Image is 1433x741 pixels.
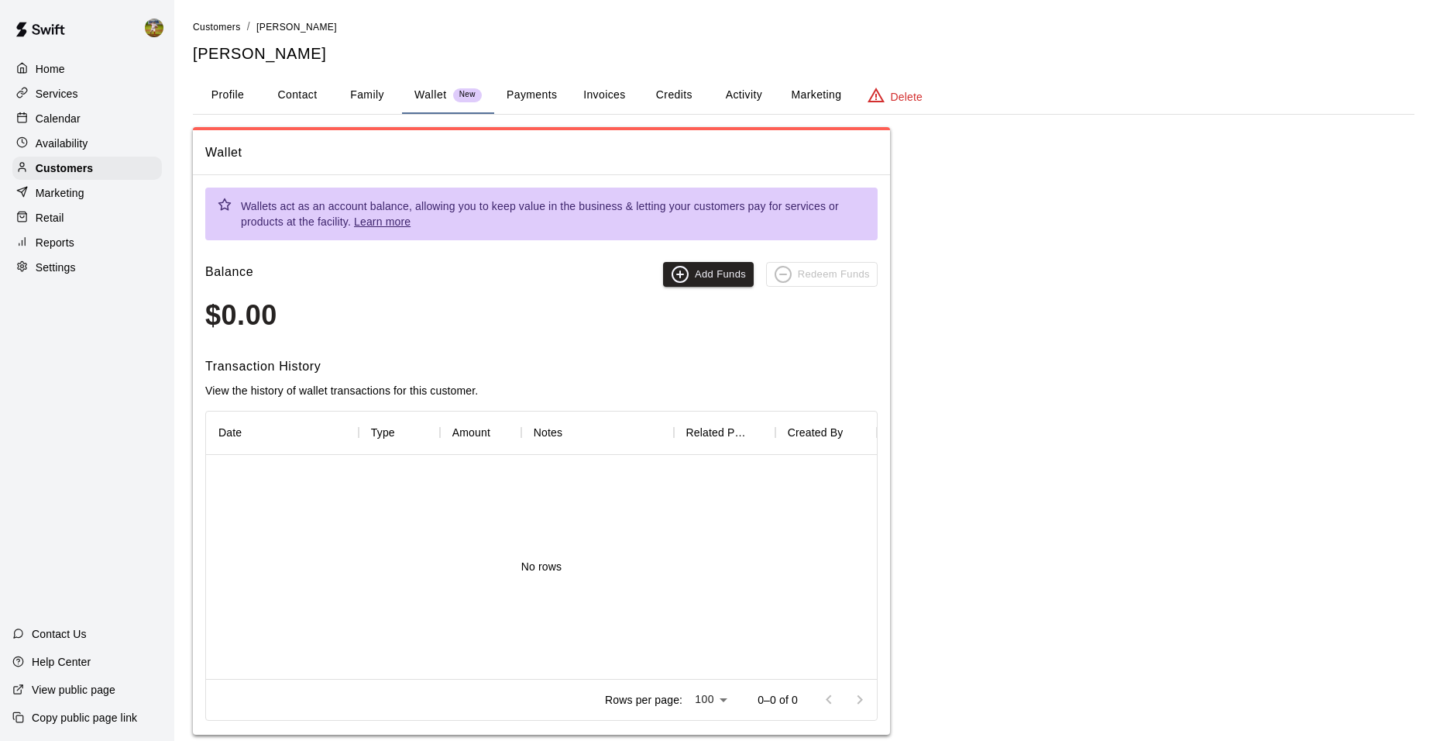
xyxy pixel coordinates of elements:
p: Delete [891,89,923,105]
div: Created By [788,411,844,454]
p: Reports [36,235,74,250]
a: Services [12,82,162,105]
div: Related Payment ID [686,411,749,454]
p: Copy public page link [32,710,137,725]
div: Type [359,411,440,454]
div: Amount [452,411,490,454]
p: Marketing [36,185,84,201]
button: Sort [749,422,771,443]
nav: breadcrumb [193,19,1414,36]
p: Calendar [36,111,81,126]
div: Date [206,411,359,454]
button: Family [332,77,402,114]
div: No rows [206,455,877,679]
div: Date [218,411,242,454]
p: Availability [36,136,88,151]
img: Jhonny Montoya [145,19,163,37]
button: Profile [193,77,263,114]
button: Sort [562,422,584,443]
div: Amount [440,411,521,454]
button: Credits [639,77,709,114]
h3: $0.00 [205,299,878,332]
button: Sort [843,422,864,443]
div: basic tabs example [193,77,1414,114]
a: Customers [12,157,162,180]
div: Created By [775,411,877,454]
p: Customers [36,160,93,176]
p: Help Center [32,654,91,670]
p: Retail [36,210,64,226]
p: Contact Us [32,626,87,642]
button: Sort [490,422,512,443]
span: Customers [193,22,241,33]
div: 100 [689,688,733,711]
p: Settings [36,260,76,275]
p: View public page [32,682,115,698]
div: Wallets act as an account balance, allowing you to keep value in the business & letting your cust... [241,192,865,236]
a: Customers [193,20,241,33]
div: Jhonny Montoya [142,12,174,43]
button: Payments [494,77,569,114]
a: Retail [12,206,162,229]
button: Sort [395,422,417,443]
button: Sort [242,422,263,443]
p: 0–0 of 0 [758,692,798,708]
div: Notes [521,411,674,454]
button: Contact [263,77,332,114]
button: Add Funds [663,262,754,287]
span: New [453,90,482,100]
a: Learn more [354,215,411,228]
p: Home [36,61,65,77]
button: Activity [709,77,778,114]
div: Type [371,411,395,454]
a: Settings [12,256,162,279]
p: View the history of wallet transactions for this customer. [205,383,878,398]
a: Home [12,57,162,81]
h5: [PERSON_NAME] [193,43,1414,64]
h6: Transaction History [205,357,878,377]
h6: Balance [205,262,253,287]
button: Marketing [778,77,854,114]
p: Services [36,86,78,102]
div: Notes [534,411,562,454]
span: Wallet [205,143,878,163]
li: / [247,19,250,35]
a: Availability [12,132,162,155]
p: Wallet [414,87,447,103]
a: Marketing [12,181,162,205]
a: Reports [12,231,162,254]
a: Calendar [12,107,162,130]
p: Rows per page: [605,692,682,708]
div: Related Payment ID [674,411,775,454]
span: [PERSON_NAME] [256,22,337,33]
button: Invoices [569,77,639,114]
